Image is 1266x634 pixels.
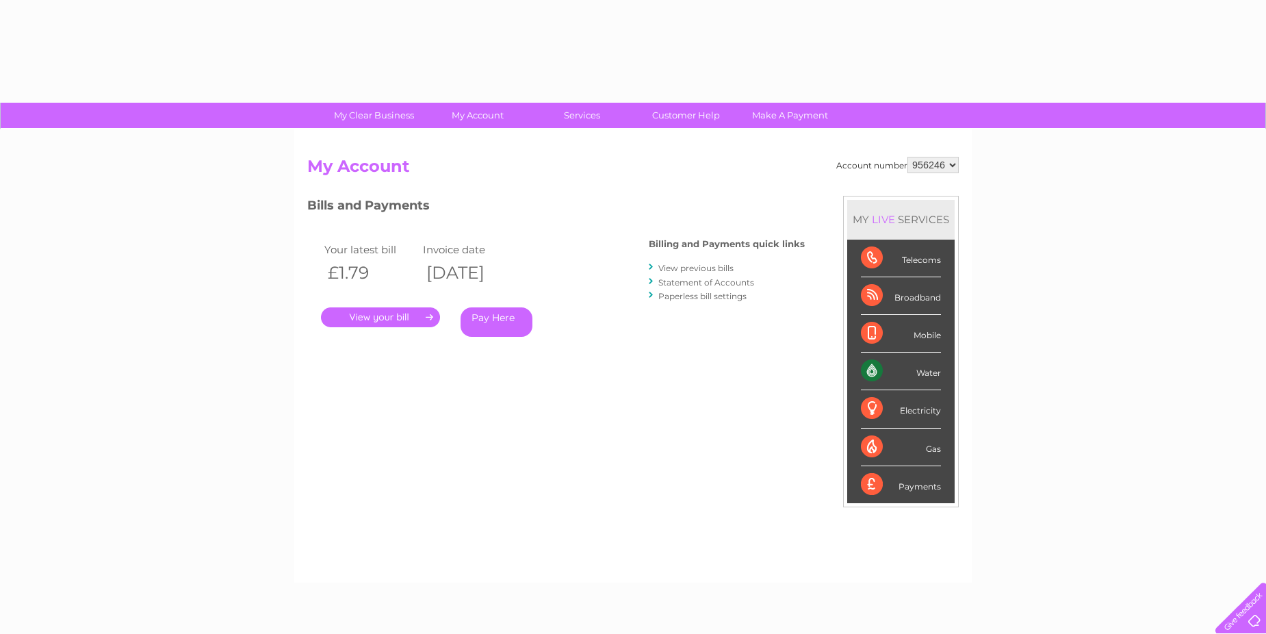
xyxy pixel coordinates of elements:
a: Make A Payment [734,103,847,128]
h3: Bills and Payments [307,196,805,220]
div: Gas [861,429,941,466]
a: Services [526,103,638,128]
div: MY SERVICES [847,200,955,239]
td: Invoice date [419,240,518,259]
div: Water [861,353,941,390]
div: Broadband [861,277,941,315]
div: LIVE [869,213,898,226]
th: [DATE] [419,259,518,287]
div: Electricity [861,390,941,428]
a: My Clear Business [318,103,430,128]
td: Your latest bill [321,240,419,259]
div: Telecoms [861,240,941,277]
a: . [321,307,440,327]
div: Mobile [861,315,941,353]
div: Payments [861,466,941,503]
h4: Billing and Payments quick links [649,239,805,249]
div: Account number [836,157,959,173]
th: £1.79 [321,259,419,287]
a: Pay Here [461,307,532,337]
a: Paperless bill settings [658,291,747,301]
a: Statement of Accounts [658,277,754,288]
a: My Account [422,103,534,128]
a: Customer Help [630,103,742,128]
h2: My Account [307,157,959,183]
a: View previous bills [658,263,734,273]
